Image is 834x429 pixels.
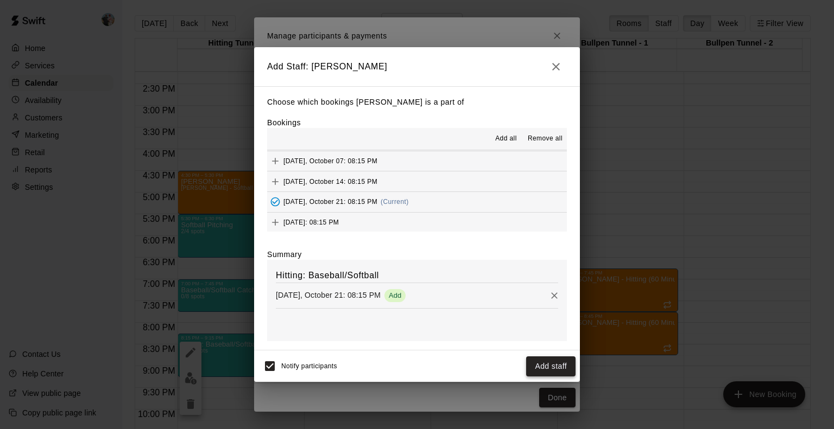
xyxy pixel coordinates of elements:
[495,133,517,144] span: Add all
[267,95,567,109] p: Choose which bookings [PERSON_NAME] is a part of
[267,177,283,185] span: Add
[283,198,377,206] span: [DATE], October 21: 08:15 PM
[267,151,567,171] button: Add[DATE], October 07: 08:15 PM
[381,198,409,206] span: (Current)
[283,157,377,165] span: [DATE], October 07: 08:15 PM
[283,177,377,185] span: [DATE], October 14: 08:15 PM
[528,133,563,144] span: Remove all
[267,118,301,127] label: Bookings
[267,192,567,212] button: Added - Collect Payment[DATE], October 21: 08:15 PM(Current)
[489,130,523,148] button: Add all
[267,213,567,233] button: Add[DATE]: 08:15 PM
[267,171,567,191] button: Add[DATE], October 14: 08:15 PM
[281,363,337,370] span: Notify participants
[267,157,283,165] span: Add
[267,218,283,226] span: Add
[267,249,302,260] label: Summary
[546,287,563,304] button: Remove
[267,194,283,210] button: Added - Collect Payment
[276,290,381,300] p: [DATE], October 21: 08:15 PM
[276,268,558,283] h6: Hitting: Baseball/Softball
[523,130,567,148] button: Remove all
[254,47,580,86] h2: Add Staff: [PERSON_NAME]
[526,356,576,376] button: Add staff
[384,291,406,299] span: Add
[283,219,339,226] span: [DATE]: 08:15 PM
